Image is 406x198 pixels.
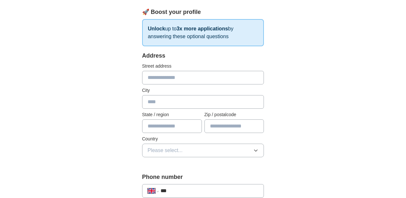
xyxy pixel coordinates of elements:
[142,8,264,16] div: 🚀 Boost your profile
[142,144,264,157] button: Please select...
[204,111,264,118] label: Zip / postalcode
[142,63,264,70] label: Street address
[142,111,202,118] label: State / region
[142,19,264,46] p: up to by answering these optional questions
[177,26,228,31] strong: 3x more applications
[142,136,264,142] label: Country
[148,147,183,154] span: Please select...
[148,26,165,31] strong: Unlock
[142,173,264,181] label: Phone number
[142,87,264,94] label: City
[142,51,264,60] div: Address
